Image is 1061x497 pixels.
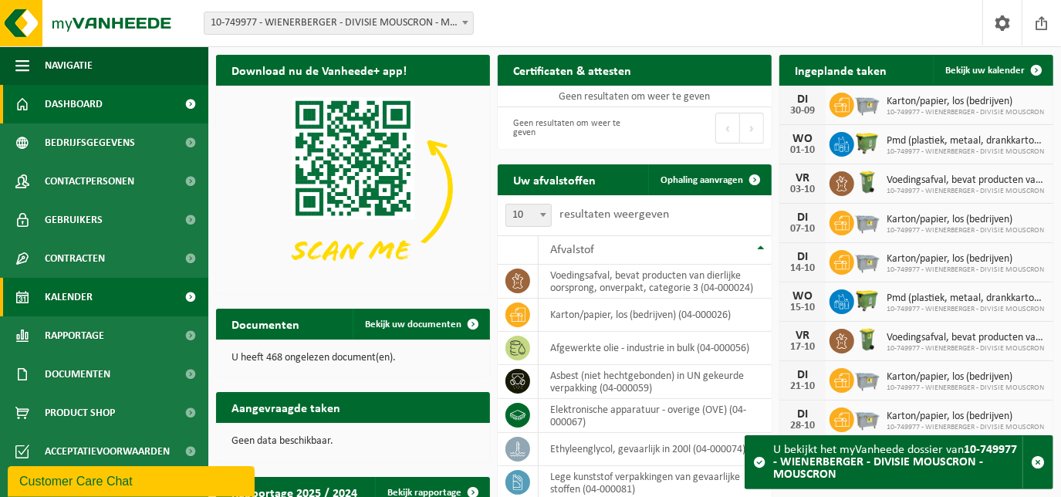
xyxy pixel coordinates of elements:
[505,111,627,145] div: Geen resultaten om weer te geven
[216,392,356,422] h2: Aangevraagde taken
[539,265,772,299] td: voedingsafval, bevat producten van dierlijke oorsprong, onverpakt, categorie 3 (04-000024)
[787,133,818,145] div: WO
[498,86,772,107] td: Geen resultaten om weer te geven
[539,365,772,399] td: asbest (niet hechtgebonden) in UN gekeurde verpakking (04-000059)
[887,226,1044,235] span: 10-749977 - WIENERBERGER - DIVISIE MOUSCRON
[45,394,115,432] span: Product Shop
[854,130,880,156] img: WB-1100-HPE-GN-50
[539,399,772,433] td: elektronische apparatuur - overige (OVE) (04-000067)
[933,55,1052,86] a: Bekijk uw kalender
[887,305,1046,314] span: 10-749977 - WIENERBERGER - DIVISIE MOUSCRON
[787,106,818,117] div: 30-09
[787,369,818,381] div: DI
[506,205,551,226] span: 10
[45,355,110,394] span: Documenten
[498,164,611,194] h2: Uw afvalstoffen
[539,433,772,466] td: ethyleenglycol, gevaarlijk in 200l (04-000074)
[787,303,818,313] div: 15-10
[204,12,474,35] span: 10-749977 - WIENERBERGER - DIVISIE MOUSCRON - MOUSCRON
[45,123,135,162] span: Bedrijfsgegevens
[8,463,258,497] iframe: chat widget
[787,421,818,431] div: 28-10
[365,319,461,330] span: Bekijk uw documenten
[539,332,772,365] td: afgewerkte olie - industrie in bulk (04-000056)
[505,204,552,227] span: 10
[45,85,103,123] span: Dashboard
[887,135,1046,147] span: Pmd (plastiek, metaal, drankkartons) (bedrijven)
[854,208,880,235] img: WB-2500-GAL-GY-01
[887,108,1044,117] span: 10-749977 - WIENERBERGER - DIVISIE MOUSCRON
[45,316,104,355] span: Rapportage
[887,344,1046,353] span: 10-749977 - WIENERBERGER - DIVISIE MOUSCRON
[854,169,880,195] img: WB-0140-HPE-GN-50
[945,66,1025,76] span: Bekijk uw kalender
[45,46,93,85] span: Navigatie
[787,342,818,353] div: 17-10
[216,55,422,85] h2: Download nu de Vanheede+ app!
[550,244,594,256] span: Afvalstof
[661,175,743,185] span: Ophaling aanvragen
[45,162,134,201] span: Contactpersonen
[787,93,818,106] div: DI
[559,208,669,221] label: resultaten weergeven
[204,12,473,34] span: 10-749977 - WIENERBERGER - DIVISIE MOUSCRON - MOUSCRON
[787,211,818,224] div: DI
[887,292,1046,305] span: Pmd (plastiek, metaal, drankkartons) (bedrijven)
[216,309,315,339] h2: Documenten
[773,436,1022,489] div: U bekijkt het myVanheede dossier van
[787,184,818,195] div: 03-10
[887,371,1044,384] span: Karton/papier, los (bedrijven)
[498,55,647,85] h2: Certificaten & attesten
[854,405,880,431] img: WB-2500-GAL-GY-01
[887,214,1044,226] span: Karton/papier, los (bedrijven)
[740,113,764,144] button: Next
[854,287,880,313] img: WB-1100-HPE-GN-50
[787,330,818,342] div: VR
[45,432,170,471] span: Acceptatievoorwaarden
[353,309,488,340] a: Bekijk uw documenten
[854,248,880,274] img: WB-2500-GAL-GY-01
[787,145,818,156] div: 01-10
[887,411,1044,423] span: Karton/papier, los (bedrijven)
[887,147,1046,157] span: 10-749977 - WIENERBERGER - DIVISIE MOUSCRON
[887,384,1044,393] span: 10-749977 - WIENERBERGER - DIVISIE MOUSCRON
[715,113,740,144] button: Previous
[887,187,1046,196] span: 10-749977 - WIENERBERGER - DIVISIE MOUSCRON
[231,353,475,363] p: U heeft 468 ongelezen document(en).
[854,326,880,353] img: WB-0140-HPE-GN-50
[773,444,1017,481] strong: 10-749977 - WIENERBERGER - DIVISIE MOUSCRON - MOUSCRON
[45,201,103,239] span: Gebruikers
[887,332,1046,344] span: Voedingsafval, bevat producten van dierlijke oorsprong, onverpakt, categorie 3
[787,172,818,184] div: VR
[787,408,818,421] div: DI
[216,86,490,291] img: Download de VHEPlus App
[787,224,818,235] div: 07-10
[887,423,1044,432] span: 10-749977 - WIENERBERGER - DIVISIE MOUSCRON
[45,278,93,316] span: Kalender
[787,290,818,303] div: WO
[787,263,818,274] div: 14-10
[779,55,902,85] h2: Ingeplande taken
[854,90,880,117] img: WB-2500-GAL-GY-01
[854,366,880,392] img: WB-2500-GAL-GY-01
[887,253,1044,265] span: Karton/papier, los (bedrijven)
[887,265,1044,275] span: 10-749977 - WIENERBERGER - DIVISIE MOUSCRON
[539,299,772,332] td: karton/papier, los (bedrijven) (04-000026)
[887,96,1044,108] span: Karton/papier, los (bedrijven)
[787,251,818,263] div: DI
[648,164,770,195] a: Ophaling aanvragen
[231,436,475,447] p: Geen data beschikbaar.
[45,239,105,278] span: Contracten
[787,381,818,392] div: 21-10
[887,174,1046,187] span: Voedingsafval, bevat producten van dierlijke oorsprong, onverpakt, categorie 3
